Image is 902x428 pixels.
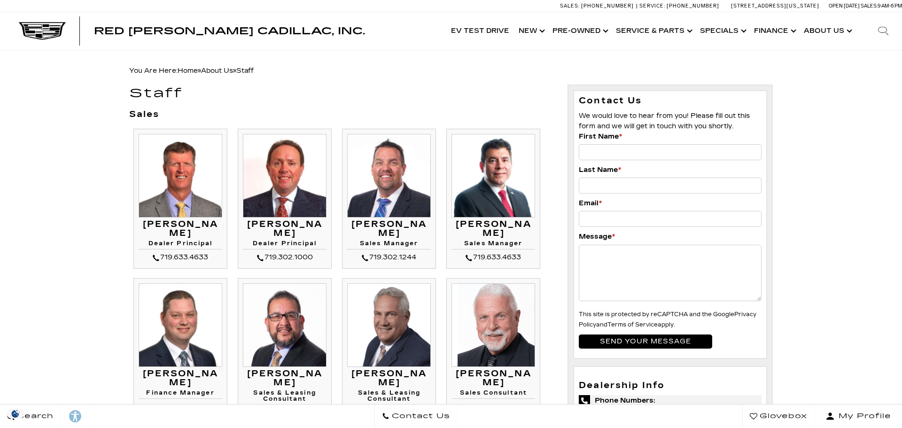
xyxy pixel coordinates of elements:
[5,409,26,419] img: Opt-Out Icon
[560,3,580,9] span: Sales:
[178,67,198,75] a: Home
[731,3,819,9] a: [STREET_ADDRESS][US_STATE]
[514,12,548,50] a: New
[579,112,750,130] span: We would love to hear from you! Please fill out this form and we will get in touch with you shortly.
[579,395,762,406] span: Phone Numbers:
[829,3,860,9] span: Open [DATE]
[178,67,254,75] span: »
[451,401,535,412] div: 719.633.4633
[695,12,749,50] a: Specials
[878,3,902,9] span: 9 AM-6 PM
[347,390,431,405] h4: Sales & Leasing Consultant
[129,67,254,75] span: You Are Here:
[548,12,611,50] a: Pre-Owned
[579,381,762,390] h3: Dealership Info
[243,241,327,249] h4: Dealer Principal
[579,232,615,242] label: Message
[243,390,327,405] h4: Sales & Leasing Consultant
[347,283,431,367] img: Bruce Bettke
[451,283,535,367] img: Jim Williams
[139,134,222,218] img: Mike Jorgensen
[347,252,431,263] div: 719.302.1244
[667,3,719,9] span: [PHONE_NUMBER]
[607,321,658,328] a: Terms of Service
[139,283,222,367] img: Ryan Gainer
[243,283,327,367] img: Gil Archuleta
[139,390,222,399] h4: Finance Manager
[347,369,431,388] h3: [PERSON_NAME]
[201,67,254,75] span: »
[446,12,514,50] a: EV Test Drive
[815,405,902,428] button: Open user profile menu
[579,165,621,175] label: Last Name
[451,252,535,263] div: 719.633.4633
[451,390,535,399] h4: Sales Consultant
[139,220,222,239] h3: [PERSON_NAME]
[243,134,327,218] img: Thom Buckley
[579,96,762,106] h3: Contact Us
[139,241,222,249] h4: Dealer Principal
[757,410,807,423] span: Glovebox
[799,12,855,50] a: About Us
[579,335,712,349] input: Send your message
[236,67,254,75] span: Staff
[94,25,365,37] span: Red [PERSON_NAME] Cadillac, Inc.
[560,3,636,8] a: Sales: [PHONE_NUMBER]
[579,132,622,142] label: First Name
[742,405,815,428] a: Glovebox
[94,26,365,36] a: Red [PERSON_NAME] Cadillac, Inc.
[347,220,431,239] h3: [PERSON_NAME]
[243,220,327,239] h3: [PERSON_NAME]
[129,110,553,119] h3: Sales
[374,405,458,428] a: Contact Us
[451,369,535,388] h3: [PERSON_NAME]
[243,252,327,263] div: 719.302.1000
[749,12,799,50] a: Finance
[129,87,553,101] h1: Staff
[15,410,54,423] span: Search
[19,22,66,40] img: Cadillac Dark Logo with Cadillac White Text
[581,3,634,9] span: [PHONE_NUMBER]
[201,67,233,75] a: About Us
[139,369,222,388] h3: [PERSON_NAME]
[139,252,222,263] div: 719.633.4633
[347,241,431,249] h4: Sales Manager
[579,311,756,328] a: Privacy Policy
[129,64,773,78] div: Breadcrumbs
[611,12,695,50] a: Service & Parts
[636,3,722,8] a: Service: [PHONE_NUMBER]
[5,409,26,419] section: Click to Open Cookie Consent Modal
[347,134,431,218] img: Leif Clinard
[579,198,602,209] label: Email
[451,134,535,218] img: Matt Canales
[861,3,878,9] span: Sales:
[835,410,891,423] span: My Profile
[243,369,327,388] h3: [PERSON_NAME]
[389,410,450,423] span: Contact Us
[579,311,756,328] small: This site is protected by reCAPTCHA and the Google and apply.
[451,220,535,239] h3: [PERSON_NAME]
[451,241,535,249] h4: Sales Manager
[639,3,665,9] span: Service:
